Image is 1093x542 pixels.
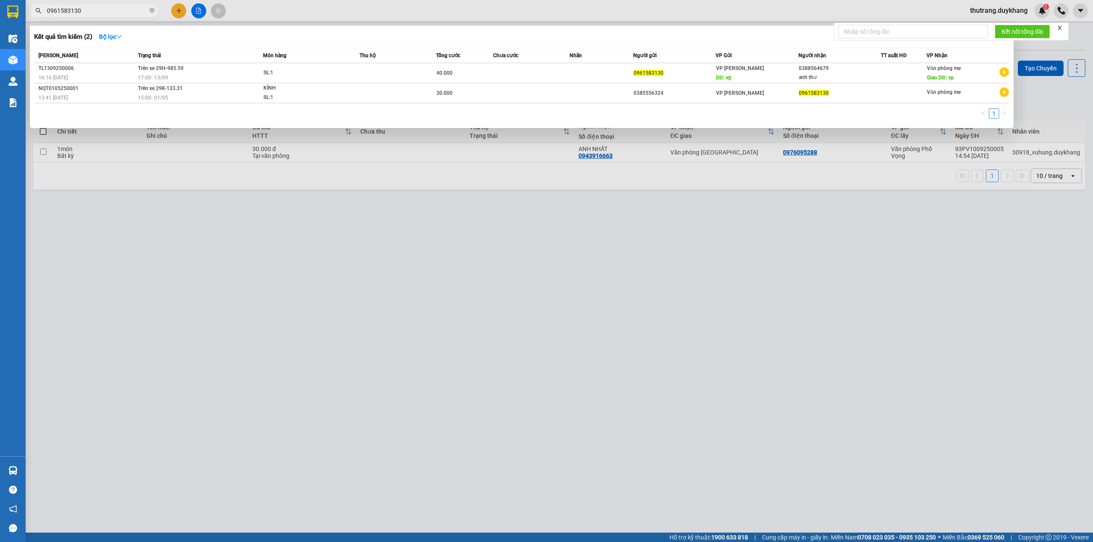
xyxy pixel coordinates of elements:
[436,90,453,96] span: 30.000
[35,8,41,14] span: search
[138,85,183,91] span: Trên xe 29K-133.31
[1057,25,1063,31] span: close
[38,95,68,101] span: 13:41 [DATE]
[9,77,18,86] img: warehouse-icon
[7,6,18,18] img: logo-vxr
[92,30,129,44] button: Bộ lọcdown
[989,108,999,119] li: 1
[999,87,1009,97] span: plus-circle
[99,33,122,40] strong: Bộ lọc
[138,52,161,58] span: Trạng thái
[927,89,961,95] span: Văn phòng me
[979,108,989,119] li: Previous Page
[34,32,92,41] h3: Kết quả tìm kiếm ( 2 )
[839,25,988,38] input: Nhập số tổng đài
[634,70,663,76] span: 0961583130
[9,505,17,513] span: notification
[634,89,716,98] div: 0385556324
[436,52,460,58] span: Tổng cước
[9,524,17,532] span: message
[149,8,155,13] span: close-circle
[263,68,327,78] div: SL: 1
[38,64,135,73] div: TL1309250006
[570,52,582,58] span: Nhãn
[38,84,135,93] div: NQT0105250001
[38,52,78,58] span: [PERSON_NAME]
[263,52,286,58] span: Món hàng
[799,90,829,96] span: 0961583130
[989,109,999,118] a: 1
[138,65,184,71] span: Trên xe 29H-985.59
[1002,111,1007,116] span: right
[716,90,764,96] span: VP [PERSON_NAME]
[493,52,518,58] span: Chưa cước
[263,93,327,102] div: SL: 1
[995,25,1050,38] button: Kết nối tổng đài
[716,75,731,81] span: DĐ: vp
[999,108,1009,119] li: Next Page
[359,52,376,58] span: Thu hộ
[116,34,122,40] span: down
[138,95,168,101] span: 15:00 - 01/05
[716,52,732,58] span: VP Gửi
[9,34,18,43] img: warehouse-icon
[633,52,657,58] span: Người gửi
[9,55,18,64] img: warehouse-icon
[926,52,947,58] span: VP Nhận
[927,75,954,81] span: Giao DĐ: vp
[999,108,1009,119] button: right
[9,98,18,107] img: solution-icon
[799,73,881,82] div: anh thư
[9,466,18,475] img: warehouse-icon
[47,6,148,15] input: Tìm tên, số ĐT hoặc mã đơn
[263,84,327,93] div: KÍNH
[138,75,168,81] span: 17:00 - 13/09
[149,7,155,15] span: close-circle
[716,65,764,71] span: VP [PERSON_NAME]
[881,52,907,58] span: TT xuất HĐ
[1002,27,1043,36] span: Kết nối tổng đài
[799,64,881,73] div: 0388564679
[999,67,1009,77] span: plus-circle
[9,486,17,494] span: question-circle
[979,108,989,119] button: left
[436,70,453,76] span: 40.000
[798,52,826,58] span: Người nhận
[38,75,68,81] span: 16:16 [DATE]
[927,65,961,71] span: Văn phòng me
[981,111,986,116] span: left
